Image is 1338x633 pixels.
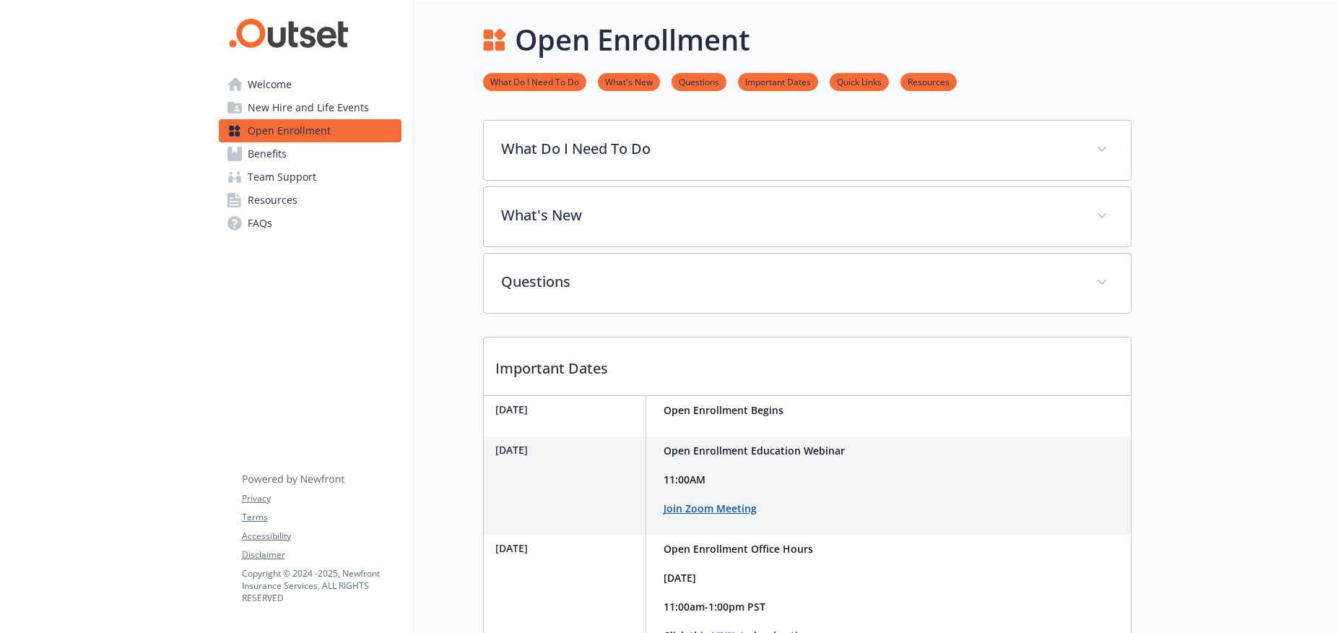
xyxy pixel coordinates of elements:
div: What's New [484,187,1131,246]
strong: Open Enrollment Begins [664,403,783,417]
p: Questions [501,271,1079,293]
strong: Open Enrollment Education Webinar [664,444,845,457]
h1: Open Enrollment [515,18,750,61]
p: What's New [501,204,1079,226]
span: Welcome [248,73,292,96]
p: What Do I Need To Do [501,138,1079,160]
a: Welcome [219,73,401,96]
p: [DATE] [495,402,640,417]
p: [DATE] [495,442,640,457]
a: Join Zoom Meeting [664,501,757,515]
p: [DATE] [495,541,640,556]
strong: 11:00am-1:00pm PST [664,600,765,613]
a: Accessibility [242,530,401,543]
span: Team Support [248,165,316,189]
p: Copyright © 2024 - 2025 , Newfront Insurance Services, ALL RIGHTS RESERVED [242,567,401,604]
a: Questions [672,74,726,88]
span: New Hire and Life Events [248,96,369,119]
a: Quick Links [830,74,889,88]
a: Team Support [219,165,401,189]
a: Open Enrollment [219,119,401,142]
a: FAQs [219,212,401,235]
span: Open Enrollment [248,119,331,142]
a: New Hire and Life Events [219,96,401,119]
strong: [DATE] [664,571,696,585]
p: Important Dates [484,337,1131,391]
a: Disclaimer [242,548,401,561]
strong: 11:00AM [664,473,705,486]
a: What's New [598,74,660,88]
a: What Do I Need To Do [483,74,586,88]
a: Privacy [242,492,401,505]
a: Terms [242,511,401,524]
a: Important Dates [738,74,818,88]
a: Resources [900,74,957,88]
strong: Open Enrollment Office Hours [664,542,813,556]
div: What Do I Need To Do [484,121,1131,180]
div: Questions [484,254,1131,313]
span: Benefits [248,142,287,165]
a: Benefits [219,142,401,165]
span: Resources [248,189,297,212]
a: Resources [219,189,401,212]
span: FAQs [248,212,272,235]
